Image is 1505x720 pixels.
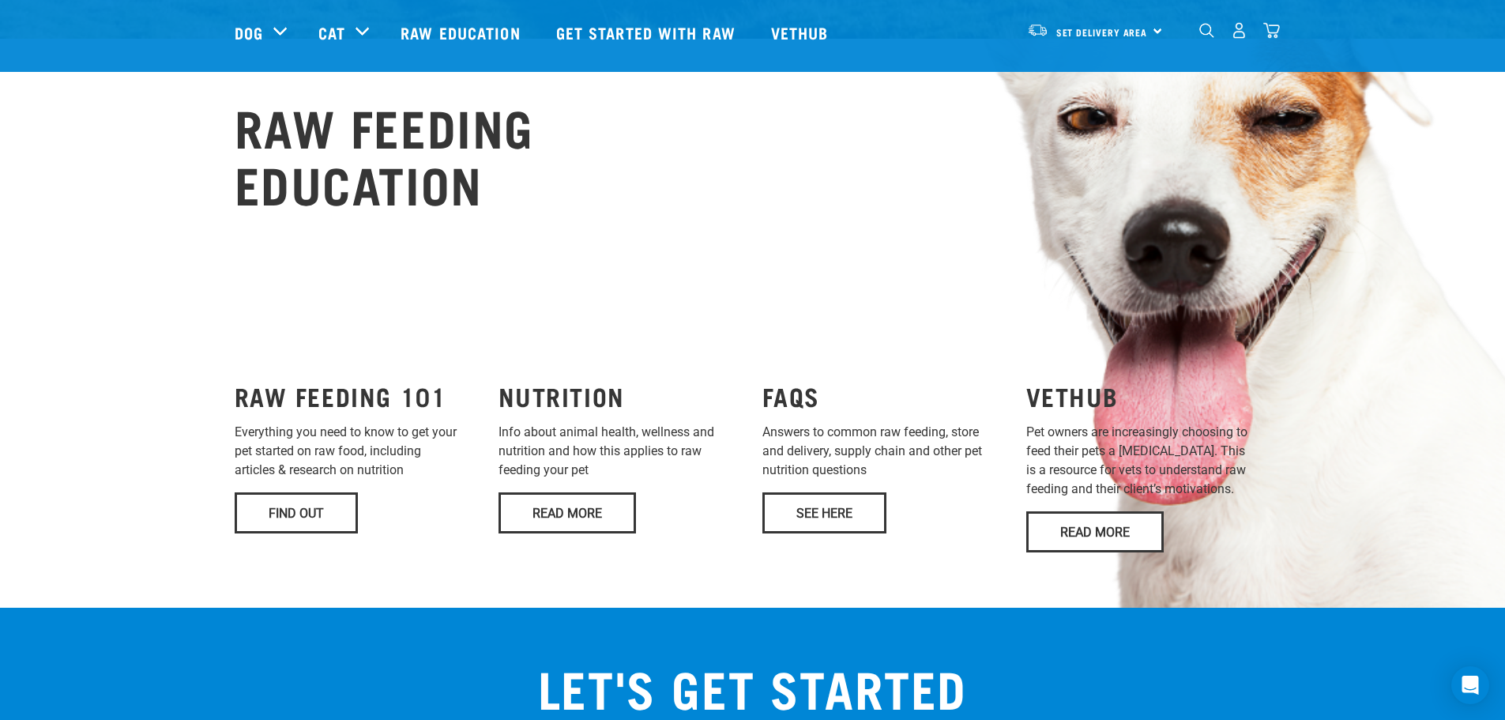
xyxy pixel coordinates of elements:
h3: NUTRITION [499,382,743,410]
p: Everything you need to know to get your pet started on raw food, including articles & research on... [235,423,480,480]
p: Info about animal health, wellness and nutrition and how this applies to raw feeding your pet [499,423,743,480]
a: Cat [318,21,345,44]
h3: FAQS [762,382,1007,410]
h2: RAW FEEDING EDUCATION [235,97,535,211]
img: home-icon@2x.png [1263,22,1280,39]
h2: LET'S GET STARTED [529,658,977,715]
a: Read More [499,492,636,533]
img: home-icon-1@2x.png [1199,23,1214,38]
img: user.png [1231,22,1247,39]
a: Get started with Raw [540,1,755,64]
div: Open Intercom Messenger [1451,666,1489,704]
a: Vethub [755,1,848,64]
a: Dog [235,21,263,44]
img: van-moving.png [1027,23,1048,37]
span: Set Delivery Area [1056,29,1148,35]
h3: RAW FEEDING 101 [235,382,480,410]
p: Answers to common raw feeding, store and delivery, supply chain and other pet nutrition questions [762,423,1007,480]
a: Read More [1026,511,1164,552]
a: Raw Education [385,1,540,64]
a: See Here [762,492,886,533]
p: Pet owners are increasingly choosing to feed their pets a [MEDICAL_DATA]. This is a resource for ... [1026,423,1271,499]
h3: VETHUB [1026,382,1271,410]
a: Find Out [235,492,358,533]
